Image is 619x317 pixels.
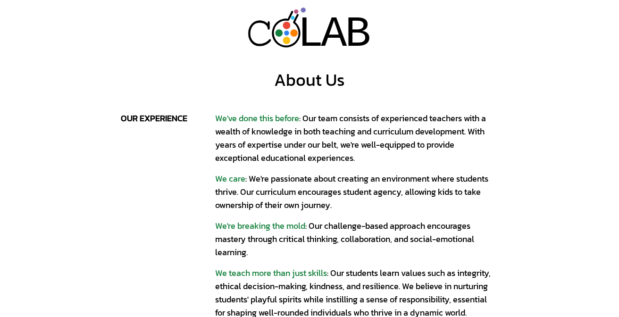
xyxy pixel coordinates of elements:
[215,112,299,125] span: We've done this before
[274,70,345,89] div: About Us
[225,8,394,48] a: LAB
[215,112,498,165] div: : Our team consists of experienced teachers with a wealth of knowledge in both teaching and curri...
[215,267,327,279] span: We teach more than just skills
[298,8,324,60] div: L
[321,8,347,60] div: A
[345,8,371,60] div: B
[215,219,305,232] span: We're breaking the mold
[215,219,498,259] div: : Our challenge-based approach encourages mastery through critical thinking, collaboration, and s...
[215,172,498,212] div: : We're passionate about creating an environment where students thrive. Our curriculum encourages...
[215,172,245,185] span: We care
[121,112,215,125] div: our experience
